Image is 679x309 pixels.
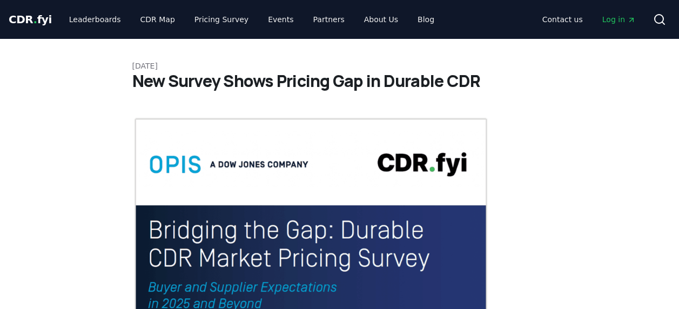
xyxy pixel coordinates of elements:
[409,10,443,29] a: Blog
[60,10,443,29] nav: Main
[259,10,302,29] a: Events
[186,10,257,29] a: Pricing Survey
[594,10,644,29] a: Log in
[534,10,644,29] nav: Main
[355,10,407,29] a: About Us
[602,14,636,25] span: Log in
[33,13,37,26] span: .
[60,10,130,29] a: Leaderboards
[9,13,52,26] span: CDR fyi
[9,12,52,27] a: CDR.fyi
[132,61,547,71] p: [DATE]
[132,71,547,91] h1: New Survey Shows Pricing Gap in Durable CDR
[132,10,184,29] a: CDR Map
[305,10,353,29] a: Partners
[534,10,591,29] a: Contact us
